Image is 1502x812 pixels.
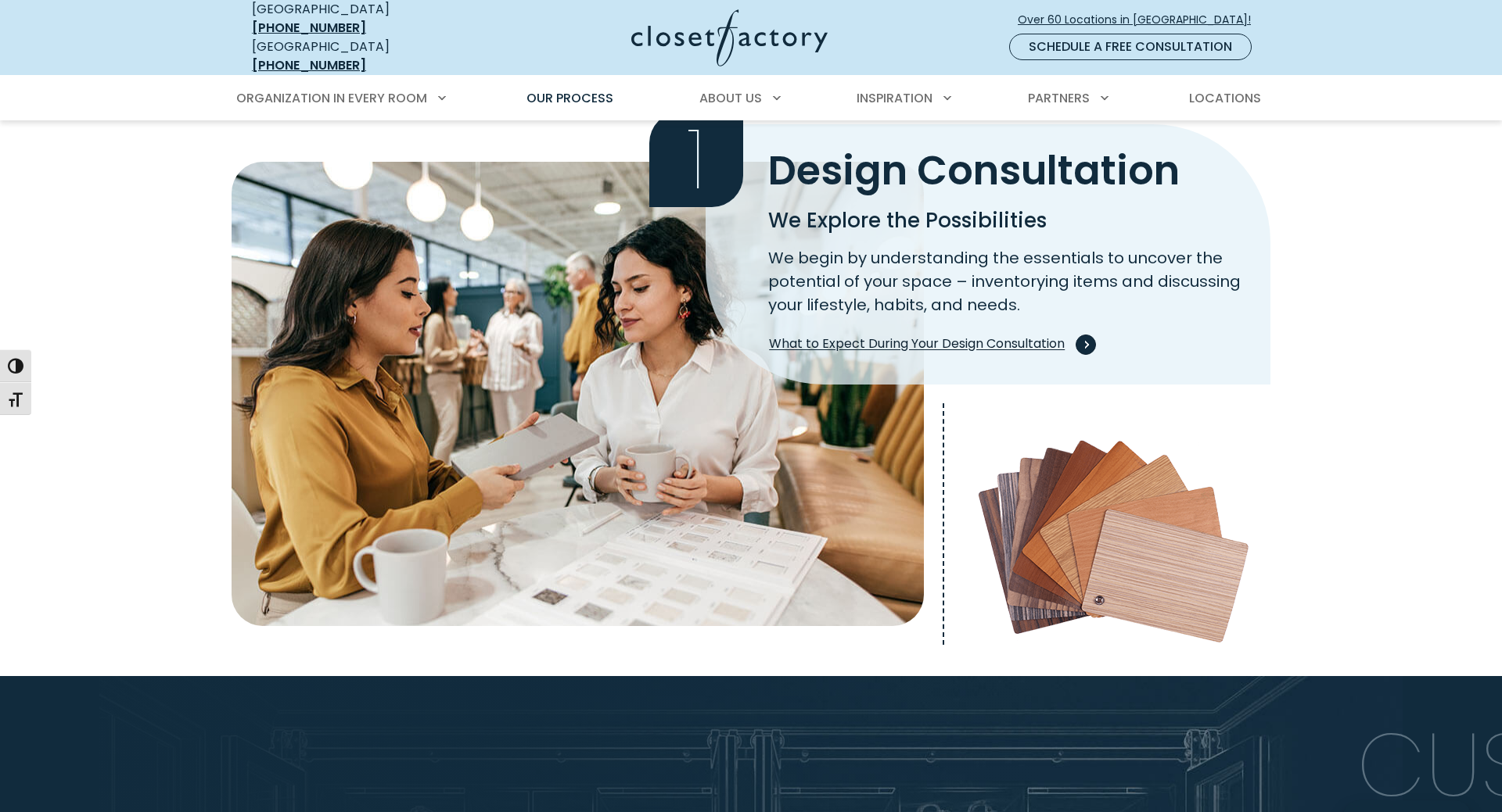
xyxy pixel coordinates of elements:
a: [PHONE_NUMBER] [252,56,366,74]
span: Over 60 Locations in [GEOGRAPHIC_DATA]! [1018,12,1263,28]
img: Closet Factory Logo [631,9,828,66]
span: 1 [649,112,743,207]
span: Organization in Every Room [236,89,427,107]
p: Design Consultation [280,55,1224,122]
span: Partners [1028,89,1090,107]
img: Closet Factory Designer and customer consultation [232,162,924,626]
nav: Primary Menu [225,77,1277,120]
div: [GEOGRAPHIC_DATA] [252,38,479,75]
span: Inspiration [857,89,932,107]
p: We begin by understanding the essentials to uncover the potential of your space – inventorying it... [768,246,1252,317]
span: About Us [699,89,762,107]
span: We Explore the Possibilities [768,206,1047,234]
span: What to Expect During Your Design Consultation [769,334,1090,355]
span: Design Consultation [768,143,1180,199]
a: [PHONE_NUMBER] [252,19,366,37]
span: Our Process [526,89,613,107]
img: Wood veneer swatches [957,438,1270,645]
a: What to Expect During Your Design Consultation [768,329,1091,360]
a: Over 60 Locations in [GEOGRAPHIC_DATA]! [1017,6,1264,34]
a: Schedule a Free Consultation [1009,34,1252,60]
span: Locations [1189,89,1261,107]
